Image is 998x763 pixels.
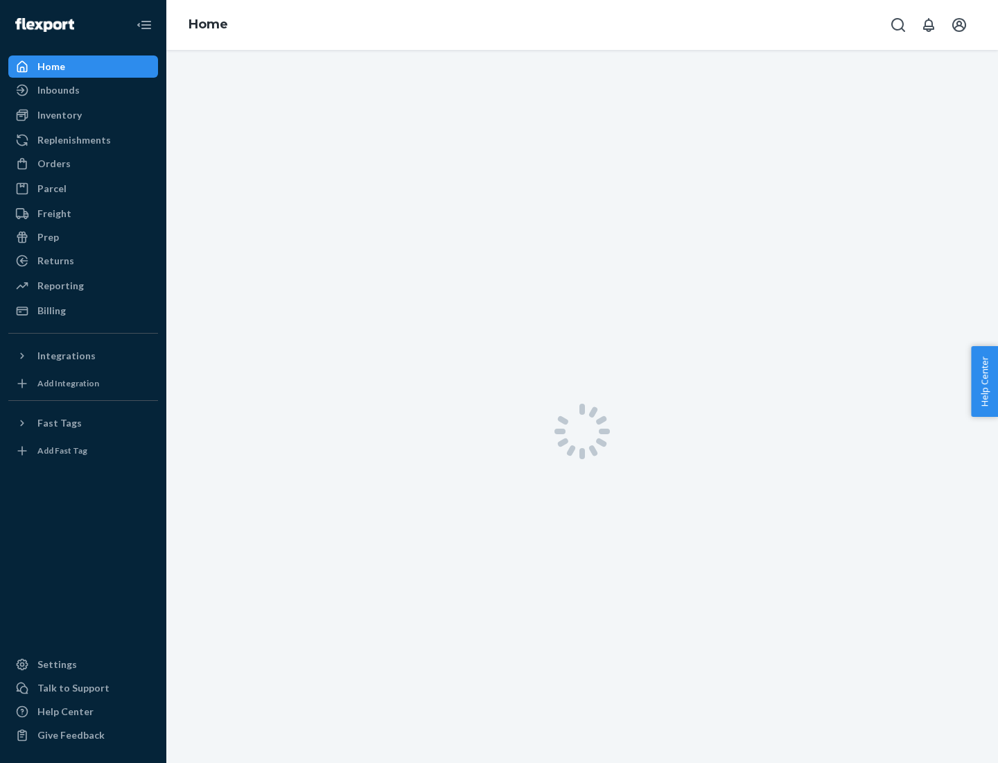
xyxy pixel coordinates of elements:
button: Open Search Box [884,11,912,39]
div: Returns [37,254,74,268]
button: Fast Tags [8,412,158,434]
div: Inventory [37,108,82,122]
div: Help Center [37,705,94,719]
ol: breadcrumbs [177,5,239,45]
div: Give Feedback [37,728,105,742]
div: Add Fast Tag [37,445,87,456]
div: Home [37,60,65,74]
div: Talk to Support [37,681,110,695]
a: Inventory [8,104,158,126]
div: Add Integration [37,377,99,389]
a: Orders [8,153,158,175]
a: Replenishments [8,129,158,151]
img: Flexport logo [15,18,74,32]
a: Billing [8,300,158,322]
button: Help Center [971,346,998,417]
a: Home [8,55,158,78]
a: Parcel [8,178,158,200]
a: Settings [8,653,158,676]
div: Prep [37,230,59,244]
a: Prep [8,226,158,248]
div: Settings [37,658,77,671]
div: Inbounds [37,83,80,97]
div: Freight [37,207,71,221]
div: Reporting [37,279,84,293]
a: Help Center [8,701,158,723]
button: Open account menu [945,11,973,39]
div: Replenishments [37,133,111,147]
a: Inbounds [8,79,158,101]
button: Open notifications [915,11,943,39]
a: Add Fast Tag [8,440,158,462]
button: Give Feedback [8,724,158,746]
div: Billing [37,304,66,318]
a: Reporting [8,275,158,297]
div: Orders [37,157,71,171]
a: Add Integration [8,372,158,395]
div: Parcel [37,182,67,196]
a: Returns [8,250,158,272]
a: Freight [8,203,158,225]
a: Talk to Support [8,677,158,699]
div: Fast Tags [37,416,82,430]
div: Integrations [37,349,96,363]
a: Home [189,17,228,32]
button: Close Navigation [130,11,158,39]
button: Integrations [8,345,158,367]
